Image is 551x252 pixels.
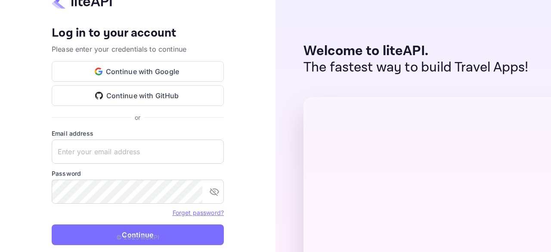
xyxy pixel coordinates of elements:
[52,61,224,82] button: Continue with Google
[52,169,224,178] label: Password
[303,59,529,76] p: The fastest way to build Travel Apps!
[52,26,224,41] h4: Log in to your account
[52,140,224,164] input: Enter your email address
[52,85,224,106] button: Continue with GitHub
[52,224,224,245] button: Continue
[52,44,224,54] p: Please enter your credentials to continue
[135,113,140,122] p: or
[52,129,224,138] label: Email address
[207,146,218,157] keeper-lock: Open Keeper Popup
[303,43,529,59] p: Welcome to liteAPI.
